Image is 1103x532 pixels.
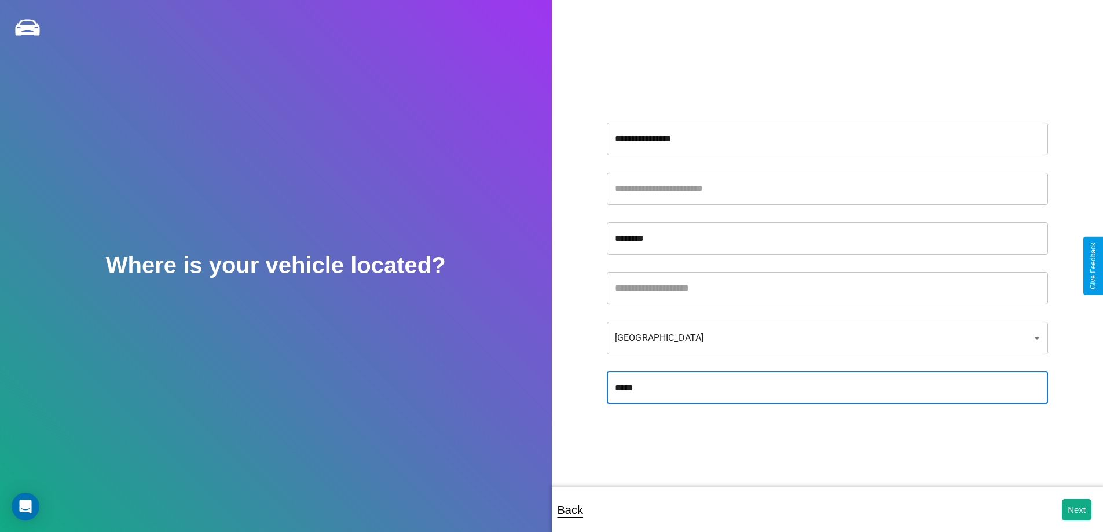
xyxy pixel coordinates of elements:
[1089,243,1097,289] div: Give Feedback
[1062,499,1091,520] button: Next
[12,493,39,520] div: Open Intercom Messenger
[607,322,1048,354] div: [GEOGRAPHIC_DATA]
[106,252,446,278] h2: Where is your vehicle located?
[558,500,583,520] p: Back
